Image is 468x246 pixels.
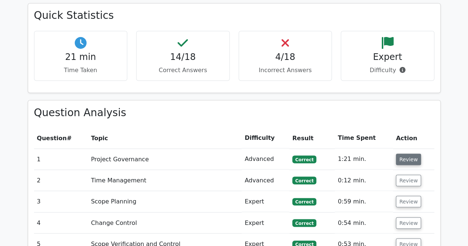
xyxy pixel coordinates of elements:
[245,52,326,63] h4: 4/18
[242,212,289,233] td: Expert
[37,134,67,141] span: Question
[335,148,393,169] td: 1:21 min.
[242,170,289,191] td: Advanced
[289,127,335,148] th: Result
[88,212,242,233] td: Change Control
[335,212,393,233] td: 0:54 min.
[142,52,223,63] h4: 14/18
[88,170,242,191] td: Time Management
[40,52,121,63] h4: 21 min
[292,176,316,184] span: Correct
[347,65,428,74] p: Difficulty
[242,191,289,212] td: Expert
[40,65,121,74] p: Time Taken
[292,219,316,226] span: Correct
[396,196,421,207] button: Review
[34,170,88,191] td: 2
[396,154,421,165] button: Review
[88,191,242,212] td: Scope Planning
[88,127,242,148] th: Topic
[335,170,393,191] td: 0:12 min.
[34,106,434,119] h3: Question Analysis
[34,191,88,212] td: 3
[142,65,223,74] p: Correct Answers
[88,148,242,169] td: Project Governance
[34,148,88,169] td: 1
[335,127,393,148] th: Time Spent
[34,9,434,22] h3: Quick Statistics
[34,212,88,233] td: 4
[292,155,316,163] span: Correct
[396,175,421,186] button: Review
[242,148,289,169] td: Advanced
[242,127,289,148] th: Difficulty
[335,191,393,212] td: 0:59 min.
[393,127,434,148] th: Action
[245,65,326,74] p: Incorrect Answers
[292,198,316,205] span: Correct
[347,52,428,63] h4: Expert
[396,217,421,229] button: Review
[34,127,88,148] th: #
